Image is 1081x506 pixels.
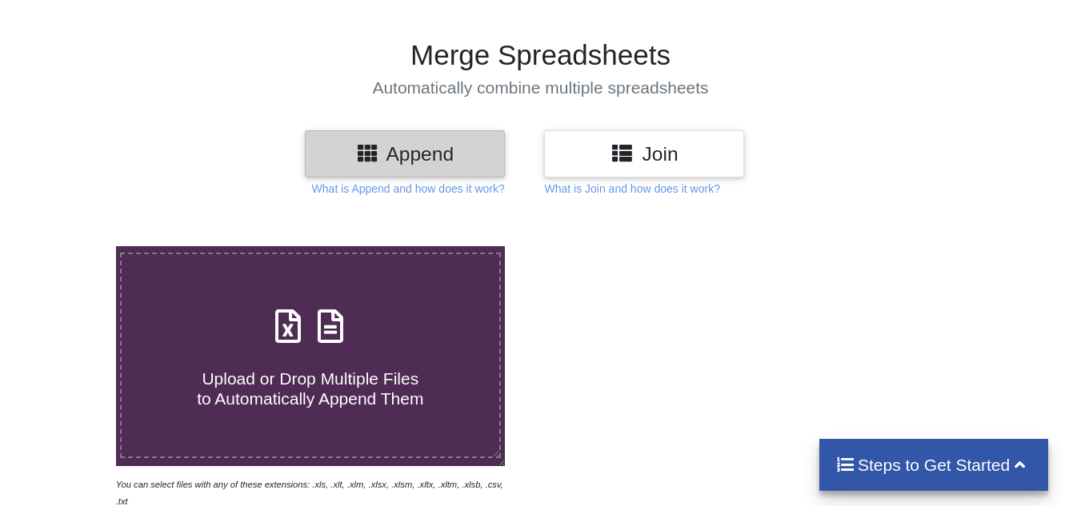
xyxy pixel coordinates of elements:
i: You can select files with any of these extensions: .xls, .xlt, .xlm, .xlsx, .xlsm, .xltx, .xltm, ... [116,480,503,506]
h3: Append [317,142,493,165]
p: What is Append and how does it work? [312,181,505,197]
p: What is Join and how does it work? [544,181,719,197]
h4: Steps to Get Started [835,455,1033,475]
h3: Join [556,142,732,165]
span: Upload or Drop Multiple Files to Automatically Append Them [197,369,423,408]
